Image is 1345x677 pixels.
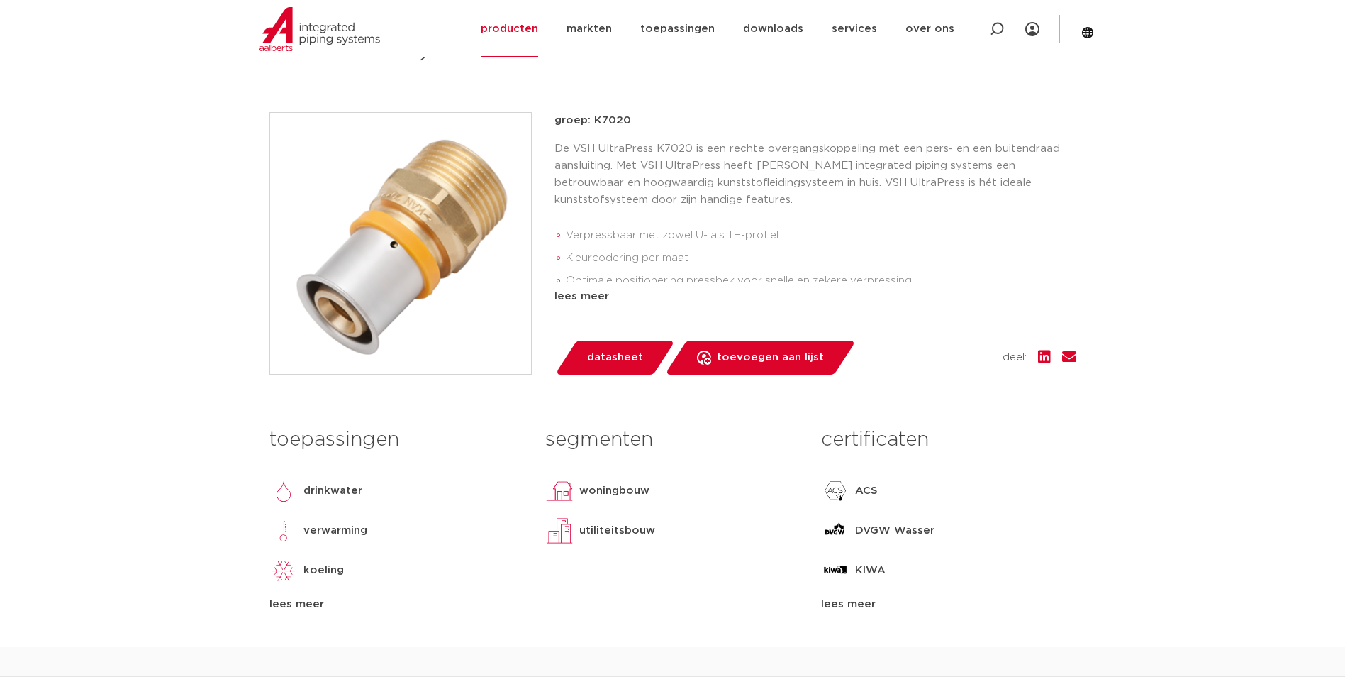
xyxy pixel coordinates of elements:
[821,556,849,585] img: KIWA
[587,346,643,369] span: datasheet
[821,426,1076,454] h3: certificaten
[1003,349,1027,366] span: deel:
[545,477,574,505] img: woningbouw
[545,517,574,545] img: utiliteitsbouw
[270,113,531,374] img: Product Image for VSH UltraPress overgang (press x buitendraad)
[566,270,1076,292] li: Optimale positionering pressbek voor snelle en zekere verpressing
[303,562,344,579] p: koeling
[855,483,878,500] p: ACS
[579,483,649,500] p: woningbouw
[821,517,849,545] img: DVGW Wasser
[269,426,524,454] h3: toepassingen
[554,141,1076,209] p: De VSH UltraPress K7020 is een rechte overgangskoppeling met een pers- en een buitendraad aanslui...
[554,341,675,375] a: datasheet
[269,556,298,585] img: koeling
[554,112,1076,129] p: groep: K7020
[566,224,1076,247] li: Verpressbaar met zowel U- als TH-profiel
[269,517,298,545] img: verwarming
[821,596,1076,613] div: lees meer
[303,522,367,539] p: verwarming
[855,522,934,539] p: DVGW Wasser
[303,483,362,500] p: drinkwater
[717,346,824,369] span: toevoegen aan lijst
[554,288,1076,305] div: lees meer
[566,247,1076,270] li: Kleurcodering per maat
[545,426,800,454] h3: segmenten
[855,562,886,579] p: KIWA
[269,477,298,505] img: drinkwater
[579,522,655,539] p: utiliteitsbouw
[269,596,524,613] div: lees meer
[821,477,849,505] img: ACS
